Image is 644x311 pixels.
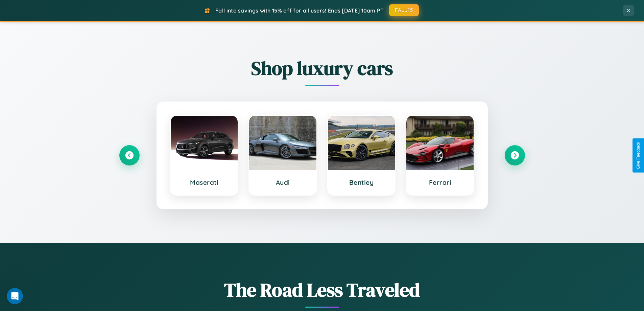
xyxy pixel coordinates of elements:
span: Fall into savings with 15% off for all users! Ends [DATE] 10am PT. [215,7,385,14]
h3: Bentley [335,178,388,186]
div: Give Feedback [636,142,641,169]
h3: Audi [256,178,310,186]
h1: The Road Less Traveled [119,277,525,303]
h3: Ferrari [413,178,467,186]
h2: Shop luxury cars [119,55,525,81]
h3: Maserati [177,178,231,186]
button: FALL15 [389,4,419,16]
iframe: Intercom live chat [7,288,23,304]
